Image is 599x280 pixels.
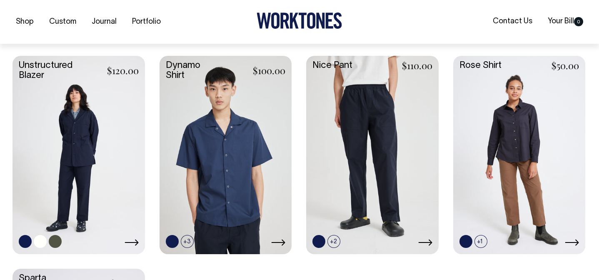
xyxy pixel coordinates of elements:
[129,15,164,29] a: Portfolio
[181,235,194,248] span: +3
[46,15,80,29] a: Custom
[327,235,340,248] span: +2
[574,17,583,26] span: 0
[12,15,37,29] a: Shop
[489,15,536,28] a: Contact Us
[544,15,587,28] a: Your Bill0
[88,15,120,29] a: Journal
[474,235,487,248] span: +1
